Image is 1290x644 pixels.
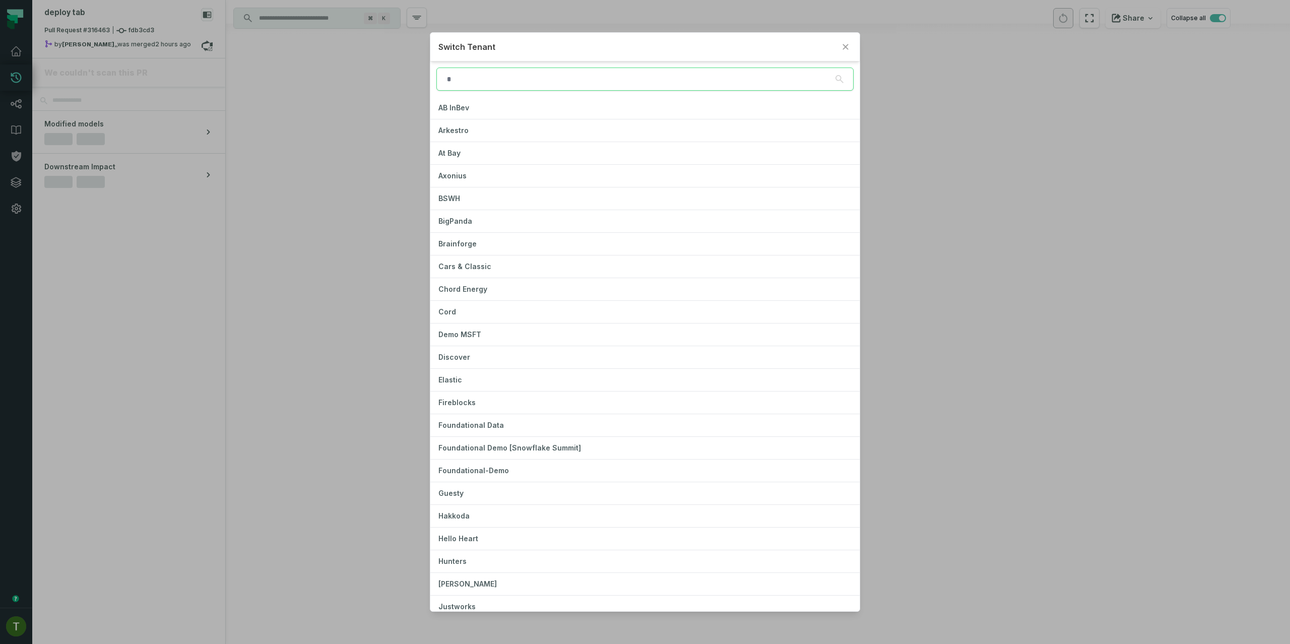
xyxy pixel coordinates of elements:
[438,375,462,384] span: Elastic
[438,466,509,475] span: Foundational-Demo
[438,602,476,611] span: Justworks
[430,165,859,187] button: Axonius
[438,103,469,112] span: AB InBev
[438,330,481,339] span: Demo MSFT
[430,97,859,119] button: AB InBev
[438,557,467,565] span: Hunters
[438,534,478,543] span: Hello Heart
[430,210,859,232] button: BigPanda
[430,550,859,572] button: Hunters
[430,437,859,459] button: Foundational Demo [Snowflake Summit]
[438,579,497,588] span: [PERSON_NAME]
[438,511,470,520] span: Hakkoda
[430,278,859,300] button: Chord Energy
[430,482,859,504] button: Guesty
[430,414,859,436] button: Foundational Data
[438,194,460,203] span: BSWH
[430,573,859,595] button: [PERSON_NAME]
[438,398,476,407] span: Fireblocks
[438,262,491,271] span: Cars & Classic
[438,239,477,248] span: Brainforge
[430,255,859,278] button: Cars & Classic
[430,233,859,255] button: Brainforge
[438,421,504,429] span: Foundational Data
[438,171,467,180] span: Axonius
[430,596,859,618] button: Justworks
[438,126,469,135] span: Arkestro
[438,489,464,497] span: Guesty
[430,369,859,391] button: Elastic
[430,528,859,550] button: Hello Heart
[840,41,852,53] button: Close
[430,460,859,482] button: Foundational-Demo
[430,324,859,346] button: Demo MSFT
[430,301,859,323] button: Cord
[430,346,859,368] button: Discover
[430,187,859,210] button: BSWH
[438,217,472,225] span: BigPanda
[430,392,859,414] button: Fireblocks
[438,41,835,53] h2: Switch Tenant
[438,149,461,157] span: At Bay
[438,353,470,361] span: Discover
[438,307,456,316] span: Cord
[430,119,859,142] button: Arkestro
[430,142,859,164] button: At Bay
[430,505,859,527] button: Hakkoda
[438,285,487,293] span: Chord Energy
[438,443,581,452] span: Foundational Demo [Snowflake Summit]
